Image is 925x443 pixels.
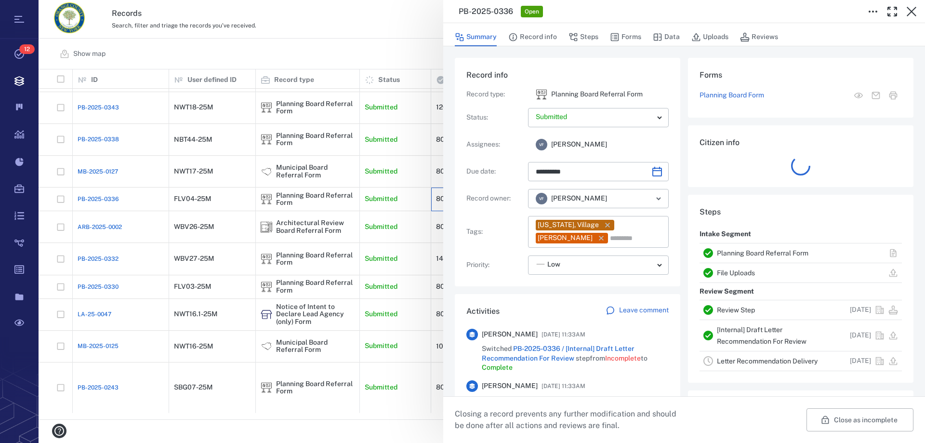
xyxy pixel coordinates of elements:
div: StepsIntake SegmentPlanning Board Referral FormFile UploadsReview SegmentReview Step[DATE][Intern... [688,195,913,390]
button: Choose date, selected date is Oct 10, 2025 [647,162,667,181]
p: Leave comment [619,306,669,315]
h3: PB-2025-0336 [459,6,513,17]
span: [DATE] 11:33AM [542,329,585,340]
p: [DATE] [850,331,871,340]
p: Record type : [466,90,524,99]
a: Review Step [717,306,755,314]
button: Uploads [691,28,728,46]
button: Toggle to Edit Boxes [863,2,883,21]
div: Planning Board Referral Form [536,89,547,100]
button: Toggle Fullscreen [883,2,902,21]
div: [PERSON_NAME] [538,233,593,243]
img: icon Planning Board Referral Form [536,89,547,100]
div: FormsPlanning Board FormView form in the stepMail formPrint form [688,58,913,125]
p: Tags : [466,227,524,237]
p: Status : [466,113,524,122]
a: Leave comment [606,306,669,317]
button: Record info [508,28,557,46]
h6: Forms [700,69,902,81]
button: Print form [885,87,902,104]
span: 12 [19,44,35,54]
a: [Internal] Draft Letter Recommendation For Review [717,326,806,345]
button: Mail form [867,87,885,104]
button: Summary [455,28,497,46]
h6: Activities [466,306,500,317]
span: [PERSON_NAME] [551,140,607,149]
span: Low [547,260,560,269]
button: Close [902,2,921,21]
span: Uploaded file to step [482,396,669,433]
p: Planning Board Referral Form [551,90,643,99]
span: Help [22,7,41,15]
a: Planning Board Referral Form [717,249,808,257]
span: Switched step from to [482,344,669,373]
p: Assignees : [466,140,524,149]
button: Steps [568,28,598,46]
span: Open [523,8,541,16]
p: [DATE] [850,305,871,315]
h6: Citizen info [700,137,902,148]
p: Review Segment [700,283,754,300]
div: V F [536,139,547,150]
button: Reviews [740,28,778,46]
a: Letter Recommendation Delivery [717,357,818,365]
span: [PERSON_NAME] [551,194,607,203]
button: Open [652,192,665,205]
button: Close as incomplete [806,408,913,431]
p: Record owner : [466,194,524,203]
button: View form in the step [850,87,867,104]
h6: Steps [700,206,902,218]
p: Due date : [466,167,524,176]
div: Citizen info [688,125,913,195]
div: V F [536,193,547,204]
span: [PERSON_NAME] [482,330,538,339]
p: Intake Segment [700,226,751,243]
div: [US_STATE], Village [538,220,599,230]
a: PB-2025-0336 / [Internal] Draft Letter Recommendation For Review [482,345,634,362]
h6: Record info [466,69,669,81]
span: Incomplete [605,354,641,362]
p: [DATE] [850,356,871,366]
div: Record infoRecord type:icon Planning Board Referral FormPlanning Board Referral FormStatus:Assign... [455,58,680,294]
p: Closing a record prevents any further modification and should be done after all actions and revie... [455,408,684,431]
p: Submitted [536,112,653,122]
button: Forms [610,28,641,46]
a: Planning Board Form [700,91,764,100]
span: [DATE] 11:33AM [542,380,585,392]
a: File Uploads [717,269,755,277]
span: [PERSON_NAME] [482,381,538,391]
span: Complete [482,363,513,371]
p: Priority : [466,260,524,270]
button: Data [653,28,680,46]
